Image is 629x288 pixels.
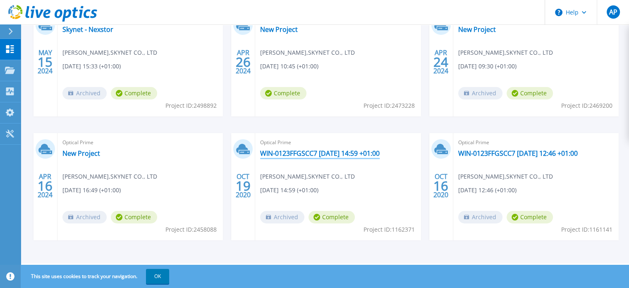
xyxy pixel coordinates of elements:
[561,101,612,110] span: Project ID: 2469200
[609,9,617,15] span: AP
[260,87,306,99] span: Complete
[458,149,578,157] a: WIN-0123FFGSCC7 [DATE] 12:46 +01:00
[235,171,251,201] div: OCT 2020
[507,87,553,99] span: Complete
[458,138,614,147] span: Optical Prime
[433,182,448,189] span: 16
[260,138,416,147] span: Optical Prime
[37,47,53,77] div: MAY 2024
[458,48,553,57] span: [PERSON_NAME] , SKYNET CO., LTD
[62,25,113,34] a: Skynet - Nexstor
[235,47,251,77] div: APR 2024
[507,211,553,223] span: Complete
[23,269,169,284] span: This site uses cookies to track your navigation.
[458,186,517,195] span: [DATE] 12:46 (+01:00)
[62,62,121,71] span: [DATE] 15:33 (+01:00)
[561,225,612,234] span: Project ID: 1161141
[260,48,355,57] span: [PERSON_NAME] , SKYNET CO., LTD
[260,211,304,223] span: Archived
[62,48,157,57] span: [PERSON_NAME] , SKYNET CO., LTD
[62,138,218,147] span: Optical Prime
[236,182,251,189] span: 19
[260,62,318,71] span: [DATE] 10:45 (+01:00)
[433,47,449,77] div: APR 2024
[458,172,553,181] span: [PERSON_NAME] , SKYNET CO., LTD
[458,87,502,99] span: Archived
[433,58,448,65] span: 24
[458,211,502,223] span: Archived
[364,225,415,234] span: Project ID: 1162371
[236,58,251,65] span: 26
[111,87,157,99] span: Complete
[458,25,496,34] a: New Project
[165,225,217,234] span: Project ID: 2458088
[260,149,380,157] a: WIN-0123FFGSCC7 [DATE] 14:59 +01:00
[111,211,157,223] span: Complete
[62,149,100,157] a: New Project
[458,62,517,71] span: [DATE] 09:30 (+01:00)
[260,186,318,195] span: [DATE] 14:59 (+01:00)
[38,182,53,189] span: 16
[309,211,355,223] span: Complete
[260,172,355,181] span: [PERSON_NAME] , SKYNET CO., LTD
[433,171,449,201] div: OCT 2020
[364,101,415,110] span: Project ID: 2473228
[37,171,53,201] div: APR 2024
[62,211,107,223] span: Archived
[62,172,157,181] span: [PERSON_NAME] , SKYNET CO., LTD
[62,87,107,99] span: Archived
[146,269,169,284] button: OK
[62,186,121,195] span: [DATE] 16:49 (+01:00)
[165,101,217,110] span: Project ID: 2498892
[38,58,53,65] span: 15
[260,25,298,34] a: New Project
